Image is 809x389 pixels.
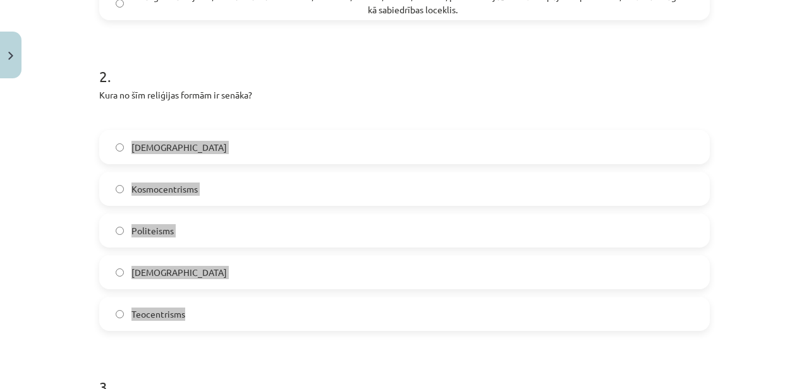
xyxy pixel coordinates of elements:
[116,185,124,193] input: Kosmocentrisms
[8,52,13,60] img: icon-close-lesson-0947bae3869378f0d4975bcd49f059093ad1ed9edebbc8119c70593378902aed.svg
[131,183,198,196] span: Kosmocentrisms
[131,224,174,237] span: Politeisms
[99,45,710,85] h1: 2 .
[116,310,124,318] input: Teocentrisms
[131,308,185,321] span: Teocentrisms
[116,143,124,152] input: [DEMOGRAPHIC_DATA]
[131,266,227,279] span: [DEMOGRAPHIC_DATA]
[99,88,710,102] p: Kura no šīm reliģijas formām ir senāka?
[116,227,124,235] input: Politeisms
[131,141,227,154] span: [DEMOGRAPHIC_DATA]
[116,268,124,277] input: [DEMOGRAPHIC_DATA]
